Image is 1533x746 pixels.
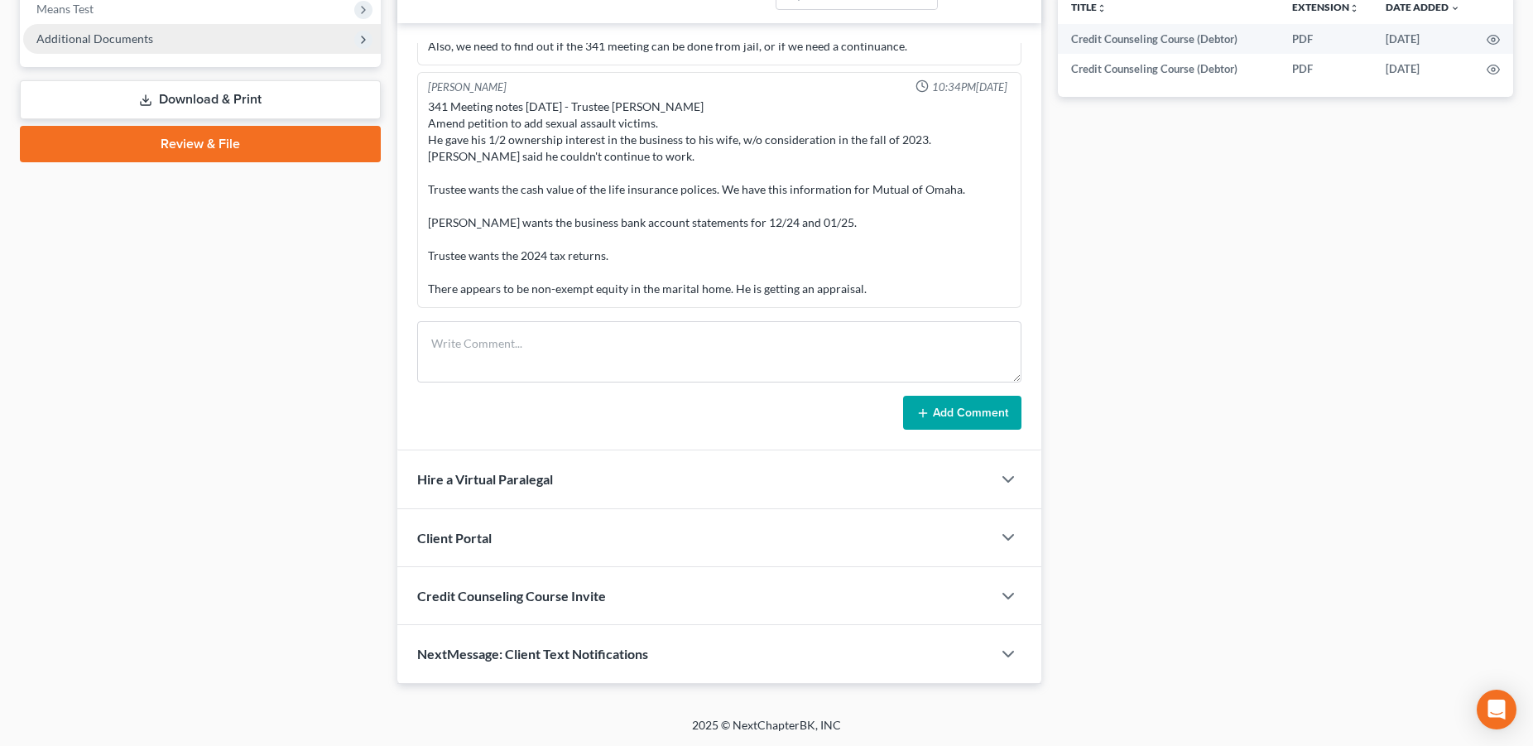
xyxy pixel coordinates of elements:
[36,31,153,46] span: Additional Documents
[1279,54,1372,84] td: PDF
[1372,54,1473,84] td: [DATE]
[417,530,492,546] span: Client Portal
[1450,3,1460,13] i: expand_more
[1372,24,1473,54] td: [DATE]
[1292,1,1359,13] a: Extensionunfold_more
[20,126,381,162] a: Review & File
[1058,24,1279,54] td: Credit Counseling Course (Debtor)
[36,2,94,16] span: Means Test
[932,79,1007,95] span: 10:34PM[DATE]
[1097,3,1107,13] i: unfold_more
[417,471,553,487] span: Hire a Virtual Paralegal
[417,588,606,604] span: Credit Counseling Course Invite
[1477,690,1516,729] div: Open Intercom Messenger
[1279,24,1372,54] td: PDF
[1058,54,1279,84] td: Credit Counseling Course (Debtor)
[903,396,1021,431] button: Add Comment
[428,79,507,95] div: [PERSON_NAME]
[20,80,381,119] a: Download & Print
[1349,3,1359,13] i: unfold_more
[417,646,648,662] span: NextMessage: Client Text Notifications
[1071,1,1107,13] a: Titleunfold_more
[1386,1,1460,13] a: Date Added expand_more
[428,99,1011,297] div: 341 Meeting notes [DATE] - Trustee [PERSON_NAME] Amend petition to add sexual assault victims. He...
